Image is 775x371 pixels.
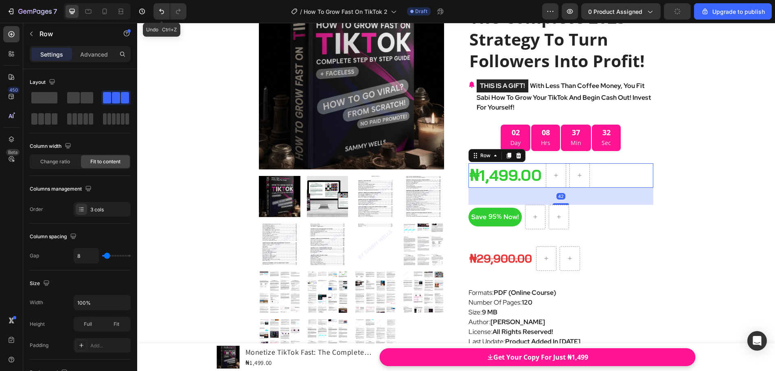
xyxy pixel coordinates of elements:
[30,321,45,328] div: Height
[39,29,109,39] p: Row
[30,342,48,349] div: Padding
[464,115,474,125] p: Sec
[30,206,43,213] div: Order
[345,285,360,294] strong: 9 MB
[30,278,51,289] div: Size
[581,3,661,20] button: 0 product assigned
[6,149,20,156] div: Beta
[84,321,92,328] span: Full
[356,329,451,340] div: Get Your Copy For Just ₦1,499
[419,170,428,177] div: 42
[588,7,642,16] span: 0 product assigned
[355,305,416,313] strong: All Rights Reserved!
[701,7,765,16] div: Upgrade to publish
[90,342,129,349] div: Add...
[350,188,365,200] div: 95%
[30,299,43,306] div: Width
[353,295,408,303] strong: [PERSON_NAME]
[373,115,383,125] p: Day
[30,141,73,152] div: Column width
[747,331,767,351] div: Open Intercom Messenger
[90,158,120,165] span: Fit to content
[365,188,383,200] div: Now!
[30,77,57,88] div: Layout
[342,129,355,136] div: Row
[74,295,130,310] input: Auto
[40,158,70,165] span: Change ratio
[3,3,61,20] button: 7
[373,105,383,114] div: 02
[40,50,63,59] p: Settings
[304,7,387,16] span: How To Grow Fast On TikTok 2
[90,206,129,213] div: 3 cols
[404,105,413,114] div: 08
[331,226,396,245] div: ₦29,900.00
[300,7,302,16] span: /
[368,314,443,323] strong: Product Added In [DATE]
[331,266,443,323] p: Formats: Number Of Pages: Size: Author: License: Last Update:
[339,56,517,90] p: With Less Than Coffee Money, You Fit Sabi How To Grow Your TikTok And Begin Cash Out! Invest For ...
[30,252,39,259] div: Gap
[137,23,775,371] iframe: Design area
[53,7,57,16] p: 7
[404,115,413,125] p: Hrs
[74,248,99,263] input: Auto
[694,3,772,20] button: Upgrade to publish
[333,188,350,200] div: Save
[8,87,20,93] div: 450
[30,231,78,242] div: Column spacing
[331,143,405,163] div: ₦1,499.00
[114,321,119,328] span: Fit
[339,57,391,70] mark: THIS IS A GIFT!
[433,105,444,114] div: 37
[415,8,427,15] span: Draft
[80,50,108,59] p: Advanced
[385,275,395,284] strong: 120
[357,266,419,274] strong: PDF (Online Course)
[433,115,444,125] p: Min
[243,325,558,344] button: Get Your Copy For Just ₦1,499
[464,105,474,114] div: 32
[30,184,93,195] div: Columns management
[153,3,186,20] div: Undo/Redo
